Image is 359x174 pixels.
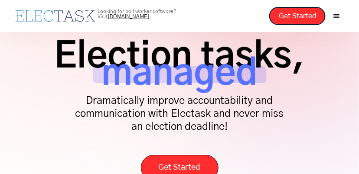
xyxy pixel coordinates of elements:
[13,8,98,24] a: home
[108,14,149,19] a: [DOMAIN_NAME]
[98,9,229,19] p: Looking for poll worker software? Visit
[328,7,346,25] div: menu
[269,7,326,25] a: Get Started
[54,48,305,66] span: Election tasks,
[71,94,288,133] p: Dramatically improve accountability and communication with Electask and never miss an election de...
[93,66,267,83] span: managed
